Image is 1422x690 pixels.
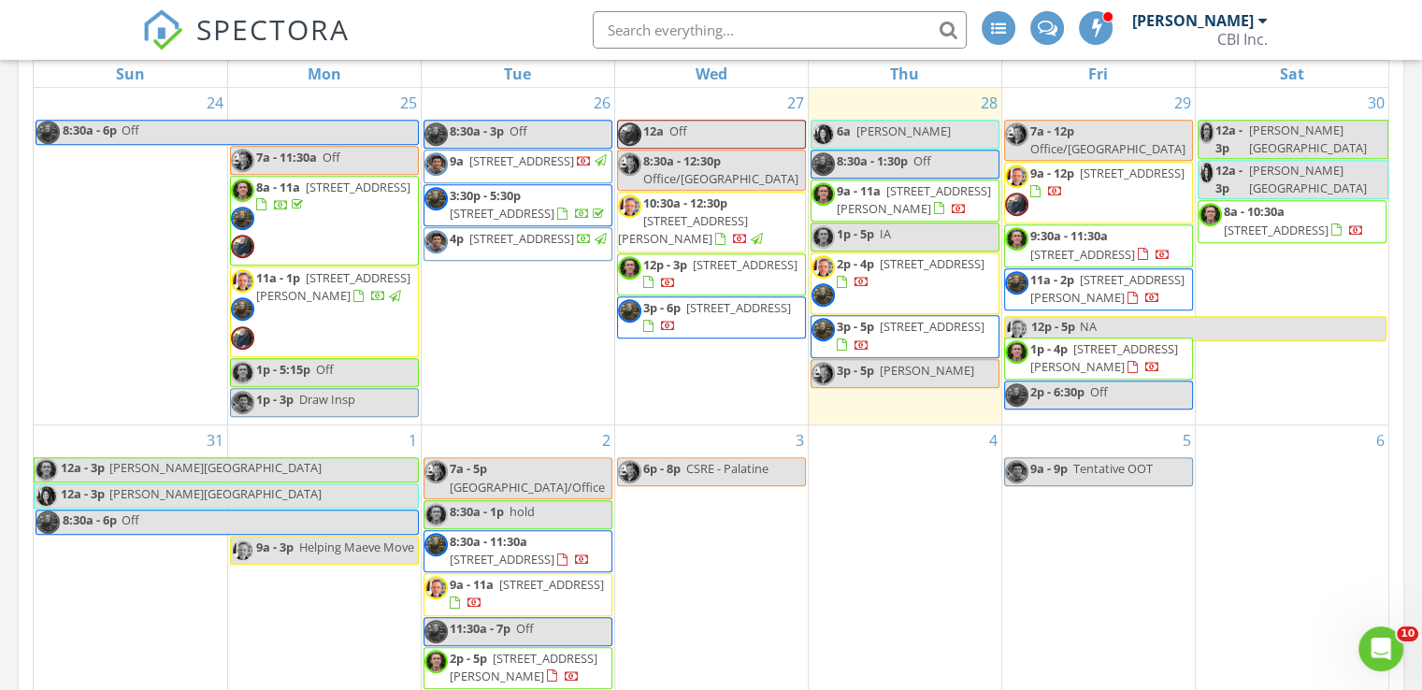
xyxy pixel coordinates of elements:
a: Go to August 25, 2025 [396,88,421,118]
span: [STREET_ADDRESS] [1224,222,1329,238]
a: Go to August 26, 2025 [590,88,614,118]
img: kw_portait1001.jpg [812,283,835,307]
span: hold [510,503,535,520]
a: 9a - 12p [STREET_ADDRESS] [1030,165,1185,199]
a: Go to August 27, 2025 [783,88,808,118]
a: 10:30a - 12:30p [STREET_ADDRESS][PERSON_NAME] [618,194,766,247]
a: 9a [STREET_ADDRESS] [424,150,612,183]
img: kw_portait1001.jpg [812,152,835,176]
span: 1p - 3p [256,391,294,408]
div: [PERSON_NAME] [1132,11,1254,30]
span: [STREET_ADDRESS] [880,318,984,335]
a: 2p - 5p [STREET_ADDRESS][PERSON_NAME] [424,647,612,689]
img: ses2023.jpg [231,539,254,562]
img: screen_shot_20190401_at_5.15.38_am.png [1199,203,1222,226]
a: 9a - 12p [STREET_ADDRESS] [1004,162,1193,223]
a: Go to September 3, 2025 [792,425,808,455]
a: Go to August 29, 2025 [1171,88,1195,118]
a: Go to September 5, 2025 [1179,425,1195,455]
span: 3p - 5p [837,362,874,379]
a: Go to September 6, 2025 [1372,425,1388,455]
span: 1p - 5:15p [256,361,310,378]
a: Friday [1084,61,1112,87]
img: kw_portait1001.jpg [618,299,641,323]
span: 4p [450,230,464,247]
a: Go to September 2, 2025 [598,425,614,455]
a: 12p - 3p [STREET_ADDRESS] [617,253,806,295]
span: 12a - 3p [1214,161,1245,198]
a: 3p - 5p [STREET_ADDRESS] [837,318,984,352]
a: 9:30a - 11:30a [STREET_ADDRESS] [1004,224,1193,266]
a: Go to August 28, 2025 [977,88,1001,118]
span: 3p - 6p [643,299,681,316]
img: teamandrewdanner2022.jpg [1005,122,1028,146]
a: 8a - 11a [STREET_ADDRESS] [256,179,410,213]
span: [PERSON_NAME] [880,362,974,379]
a: 9a - 11a [STREET_ADDRESS][PERSON_NAME] [837,182,991,217]
img: kw_portait1001.jpg [231,297,254,321]
span: 12a [643,122,664,139]
td: Go to August 24, 2025 [34,88,227,425]
a: 3:30p - 5:30p [STREET_ADDRESS] [450,187,608,222]
span: 9a - 11a [450,576,494,593]
span: Draw Insp [299,391,355,408]
a: 8a - 11a [STREET_ADDRESS] [230,176,419,266]
span: 12a - 3p [1214,121,1245,158]
a: 8a - 10:30a [STREET_ADDRESS] [1224,203,1364,237]
span: 6p - 8p [643,460,681,477]
img: screen_shot_20190401_at_5.14.00_am.png [1005,460,1028,483]
span: Off [316,361,334,378]
span: [STREET_ADDRESS] [450,205,554,222]
img: ses2023.jpg [1005,317,1028,340]
span: 3p - 5p [837,318,874,335]
span: 11:30a - 7p [450,620,510,637]
img: kw_portait1001.jpg [424,187,448,210]
img: screen_shot_20190401_at_5.15.38_am.png [618,256,641,280]
a: Saturday [1276,61,1308,87]
span: Tentative OOT [1073,460,1153,477]
img: screen_shot_20190401_at_5.14.00_am.png [231,391,254,414]
td: Go to August 29, 2025 [1001,88,1195,425]
a: 11a - 2p [STREET_ADDRESS][PERSON_NAME] [1030,271,1185,306]
span: [STREET_ADDRESS] [686,299,791,316]
img: kw_portait1001.jpg [1005,383,1028,407]
span: 3:30p - 5:30p [450,187,521,204]
a: 9a - 11a [STREET_ADDRESS] [450,576,604,611]
span: Off [510,122,527,139]
span: 12p - 3p [643,256,687,273]
span: [STREET_ADDRESS] [880,255,984,272]
img: screen_shot_20190401_at_5.14.00_am.png [424,152,448,176]
img: teamandrewdanner2022.jpg [231,149,254,172]
img: kw_portait1001.jpg [424,533,448,556]
span: [STREET_ADDRESS][PERSON_NAME] [1030,271,1185,306]
span: [STREET_ADDRESS] [499,576,604,593]
span: Office/[GEOGRAPHIC_DATA] [1030,140,1185,157]
img: kw_portait1001.jpg [424,620,448,643]
span: 9a [450,152,464,169]
img: screen_shot_20190401_at_5.15.38_am.png [424,650,448,673]
a: 4p [STREET_ADDRESS] [450,230,610,247]
span: Off [323,149,340,165]
span: 9a - 9p [1030,460,1068,477]
span: [STREET_ADDRESS][PERSON_NAME] [618,212,748,247]
a: 2p - 4p [STREET_ADDRESS] [811,252,999,314]
img: don_profile_pic.jpg [231,326,254,350]
a: 1p - 4p [STREET_ADDRESS][PERSON_NAME] [1030,340,1178,375]
a: 3p - 6p [STREET_ADDRESS] [617,296,806,338]
img: kw_portait1001.jpg [1005,271,1028,295]
a: 8:30a - 11:30a [STREET_ADDRESS] [424,530,612,572]
span: 1p - 4p [1030,340,1068,357]
span: 10:30a - 12:30p [643,194,727,211]
a: 9:30a - 11:30a [STREET_ADDRESS] [1030,227,1171,262]
a: 9a - 11a [STREET_ADDRESS][PERSON_NAME] [811,180,999,222]
img: teamandrewdanner2022.jpg [812,362,835,385]
iframe: Intercom live chat [1358,626,1403,671]
span: 2p - 5p [450,650,487,667]
span: IA [880,225,891,242]
span: 11a - 1p [256,269,300,286]
span: 9a - 3p [256,539,294,555]
td: Go to August 25, 2025 [227,88,421,425]
span: SPECTORA [196,9,350,49]
img: molly_profile_pic.jpg [1199,161,1215,184]
a: Go to September 4, 2025 [985,425,1001,455]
